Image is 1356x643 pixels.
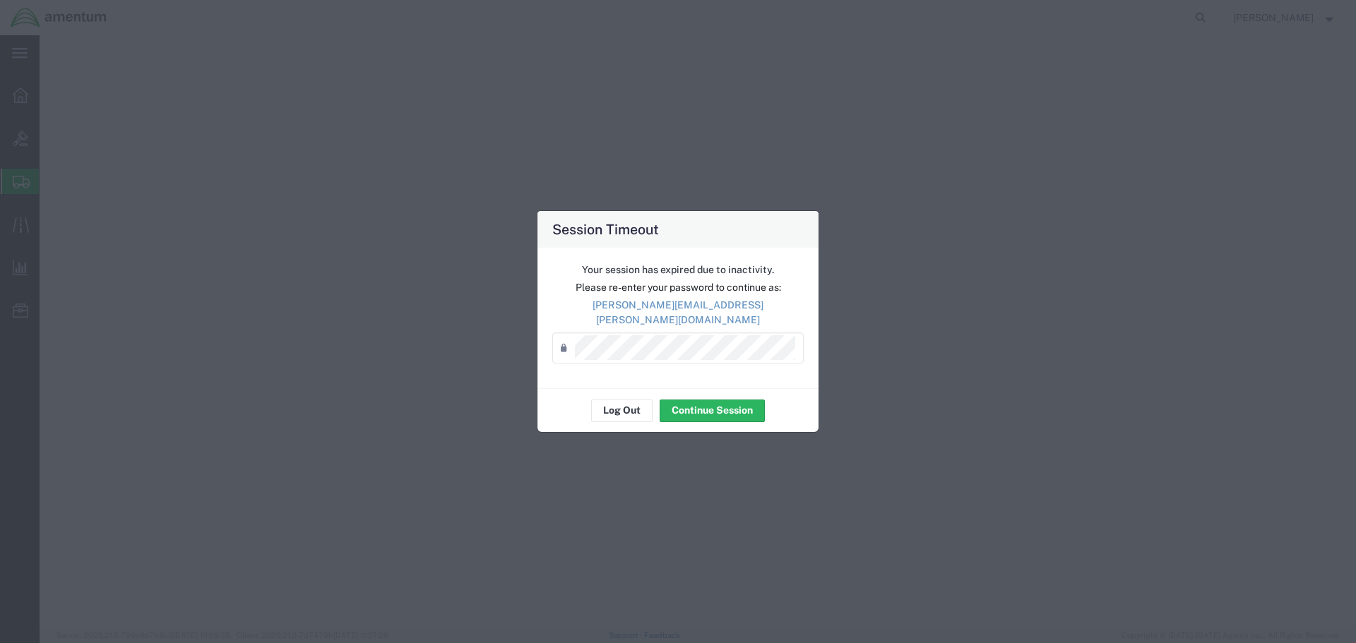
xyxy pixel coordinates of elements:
[660,399,765,422] button: Continue Session
[552,263,804,277] p: Your session has expired due to inactivity.
[552,219,659,239] h4: Session Timeout
[552,298,804,327] p: [PERSON_NAME][EMAIL_ADDRESS][PERSON_NAME][DOMAIN_NAME]
[591,399,653,422] button: Log Out
[552,280,804,295] p: Please re-enter your password to continue as:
